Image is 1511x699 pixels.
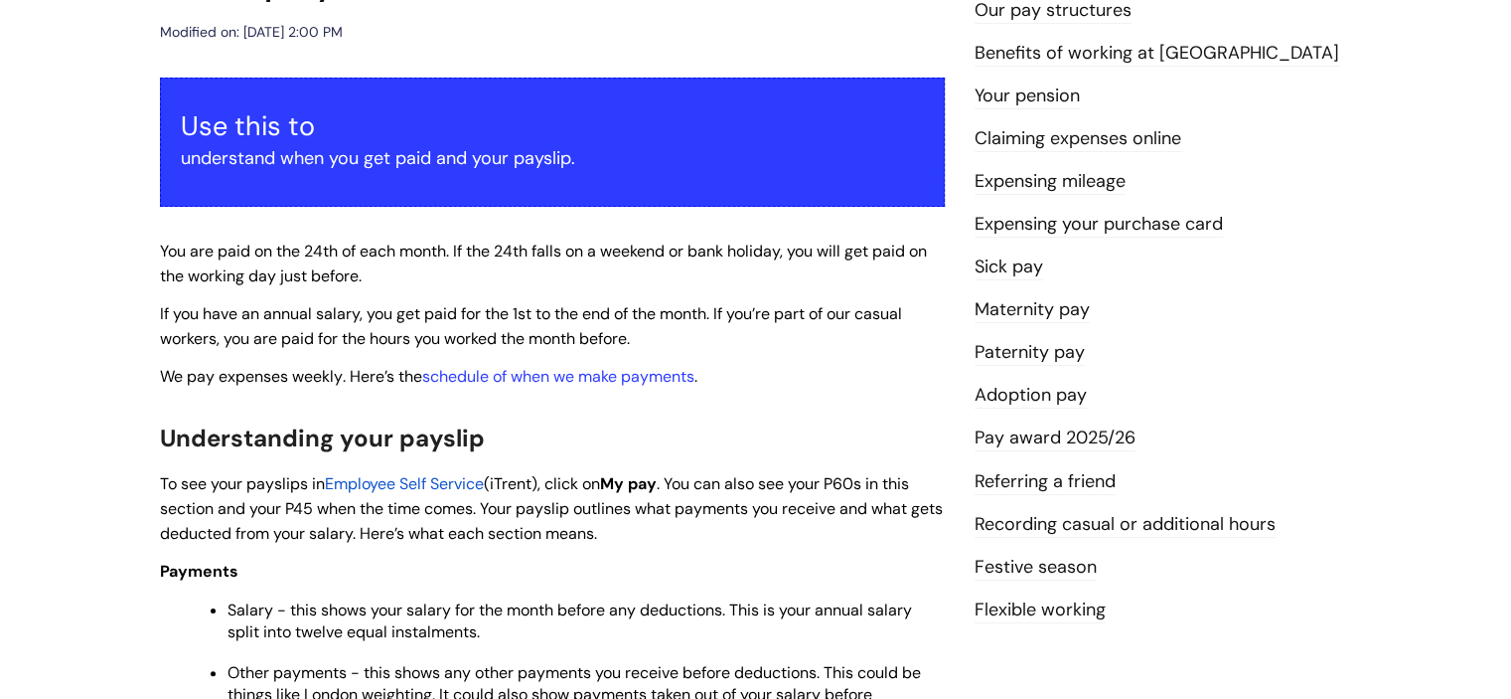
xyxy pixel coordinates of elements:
div: Modified on: [DATE] 2:00 PM [160,20,343,45]
span: Salary - this shows your salary for the month before any deductions. This is your annual salary s... [227,600,912,642]
a: Sick pay [975,255,1043,280]
span: Understanding your payslip [160,423,485,453]
a: Expensing your purchase card [975,212,1223,238]
p: understand when you get paid and your payslip. [181,142,924,174]
span: If you have an annual salary, you get paid for the 1st to the end of the month. If you’re part of... [160,303,902,349]
span: To see your payslips in [160,473,325,494]
a: Expensing mileage [975,169,1126,195]
a: Claiming expenses online [975,126,1181,152]
a: Recording casual or additional hours [975,512,1276,538]
span: We pay expenses weekly [160,366,343,387]
a: Pay award 2025/26 [975,426,1135,451]
h3: Use this to [181,110,924,142]
span: . You can also see your P60s in this section and your P45 when the time comes. Your payslip outli... [160,473,943,544]
a: Paternity pay [975,340,1085,366]
span: Payments [160,561,238,582]
span: My pay [600,473,657,494]
a: Your pension [975,84,1080,109]
a: Referring a friend [975,469,1116,495]
span: . Here’s the . [160,366,697,387]
a: Maternity pay [975,297,1090,323]
a: Adoption pay [975,383,1087,409]
a: Flexible working [975,598,1106,623]
a: schedule of when we make payments [422,366,694,387]
a: Benefits of working at [GEOGRAPHIC_DATA] [975,41,1339,67]
span: (iTrent), click on [484,473,600,494]
a: Festive season [975,555,1097,581]
a: Employee Self Service [325,473,484,494]
span: You are paid on the 24th of each month. If the 24th falls on a weekend or bank holiday, you will ... [160,241,927,286]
